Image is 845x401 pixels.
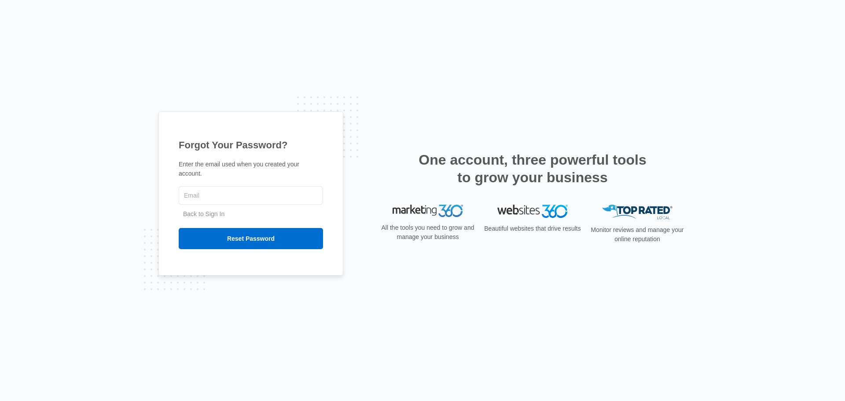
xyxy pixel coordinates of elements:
[497,205,568,217] img: Websites 360
[602,205,672,219] img: Top Rated Local
[393,205,463,217] img: Marketing 360
[179,228,323,249] input: Reset Password
[179,138,323,152] h1: Forgot Your Password?
[416,151,649,186] h2: One account, three powerful tools to grow your business
[179,186,323,205] input: Email
[588,225,687,244] p: Monitor reviews and manage your online reputation
[183,210,224,217] a: Back to Sign In
[378,223,477,242] p: All the tools you need to grow and manage your business
[179,160,323,178] p: Enter the email used when you created your account.
[483,224,582,233] p: Beautiful websites that drive results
